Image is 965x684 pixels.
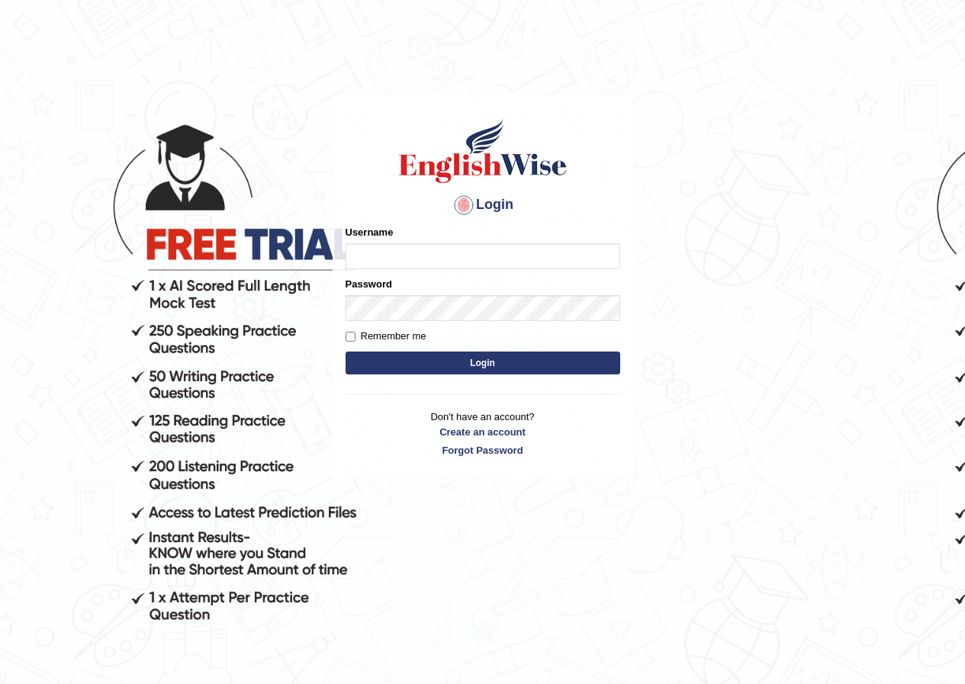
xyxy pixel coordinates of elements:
[346,332,355,342] input: Remember me
[396,117,570,185] img: Logo of English Wise sign in for intelligent practice with AI
[346,352,620,374] button: Login
[346,277,392,291] label: Password
[346,443,620,458] a: Forgot Password
[346,425,620,439] a: Create an account
[346,193,620,217] h4: Login
[346,329,426,344] label: Remember me
[346,409,620,457] p: Don't have an account?
[346,225,394,239] label: Username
